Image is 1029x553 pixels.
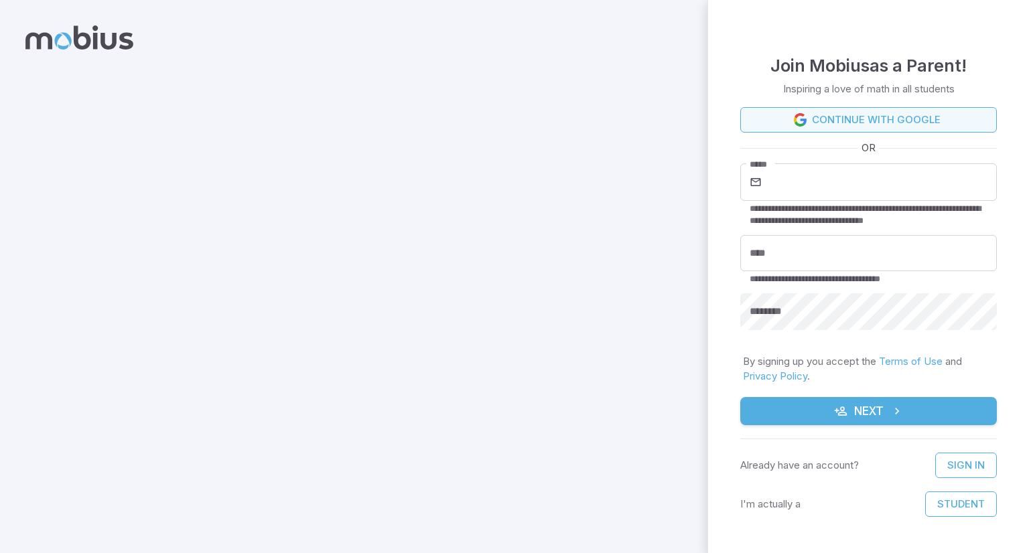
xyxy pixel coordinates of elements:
p: By signing up you accept the and . [743,354,994,384]
a: Sign In [935,453,997,478]
p: Inspiring a love of math in all students [783,82,955,96]
button: Student [925,491,997,517]
img: parent_1-illustration [68,58,660,491]
a: Terms of Use [879,355,943,368]
p: Already have an account? [740,458,859,473]
a: Privacy Policy [743,370,807,382]
a: Continue with Google [740,107,997,133]
p: I'm actually a [740,497,801,511]
h4: Join Mobius as a Parent ! [770,52,967,79]
span: OR [858,141,879,155]
button: Next [740,397,997,425]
